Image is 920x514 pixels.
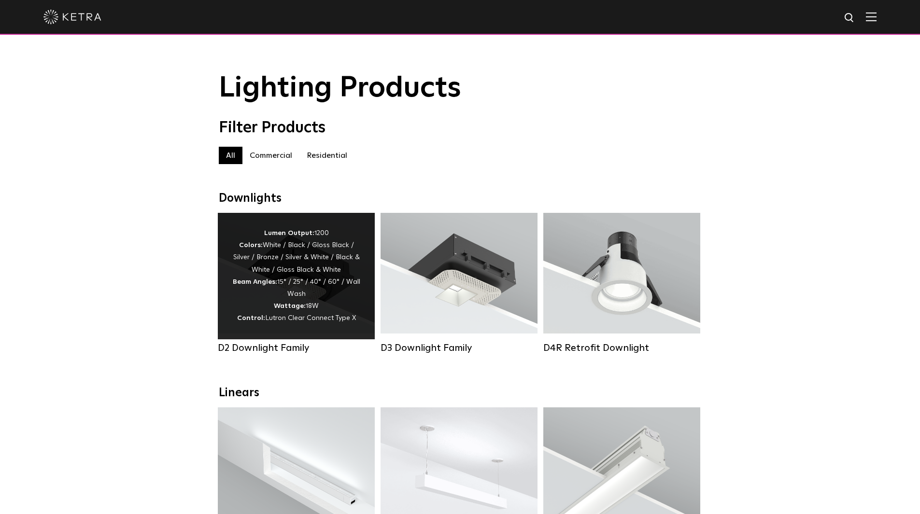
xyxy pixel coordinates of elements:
div: Linears [219,386,702,400]
strong: Lumen Output: [264,230,314,236]
span: Lighting Products [219,74,461,103]
a: D2 Downlight Family Lumen Output:1200Colors:White / Black / Gloss Black / Silver / Bronze / Silve... [218,213,375,354]
a: D4R Retrofit Downlight Lumen Output:800Colors:White / BlackBeam Angles:15° / 25° / 40° / 60°Watta... [543,213,700,354]
strong: Beam Angles: [233,278,277,285]
div: Filter Products [219,119,702,137]
img: search icon [844,12,856,24]
label: Commercial [242,147,299,164]
strong: Wattage: [274,303,306,309]
span: Lutron Clear Connect Type X [265,315,356,321]
label: All [219,147,242,164]
strong: Colors: [239,242,263,249]
label: Residential [299,147,354,164]
a: D3 Downlight Family Lumen Output:700 / 900 / 1100Colors:White / Black / Silver / Bronze / Paintab... [381,213,538,354]
strong: Control: [237,315,265,321]
div: Downlights [219,192,702,206]
div: D2 Downlight Family [218,342,375,354]
div: 1200 White / Black / Gloss Black / Silver / Bronze / Silver & White / Black & White / Gloss Black... [232,227,360,325]
img: ketra-logo-2019-white [43,10,101,24]
img: Hamburger%20Nav.svg [866,12,877,21]
div: D4R Retrofit Downlight [543,342,700,354]
div: D3 Downlight Family [381,342,538,354]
